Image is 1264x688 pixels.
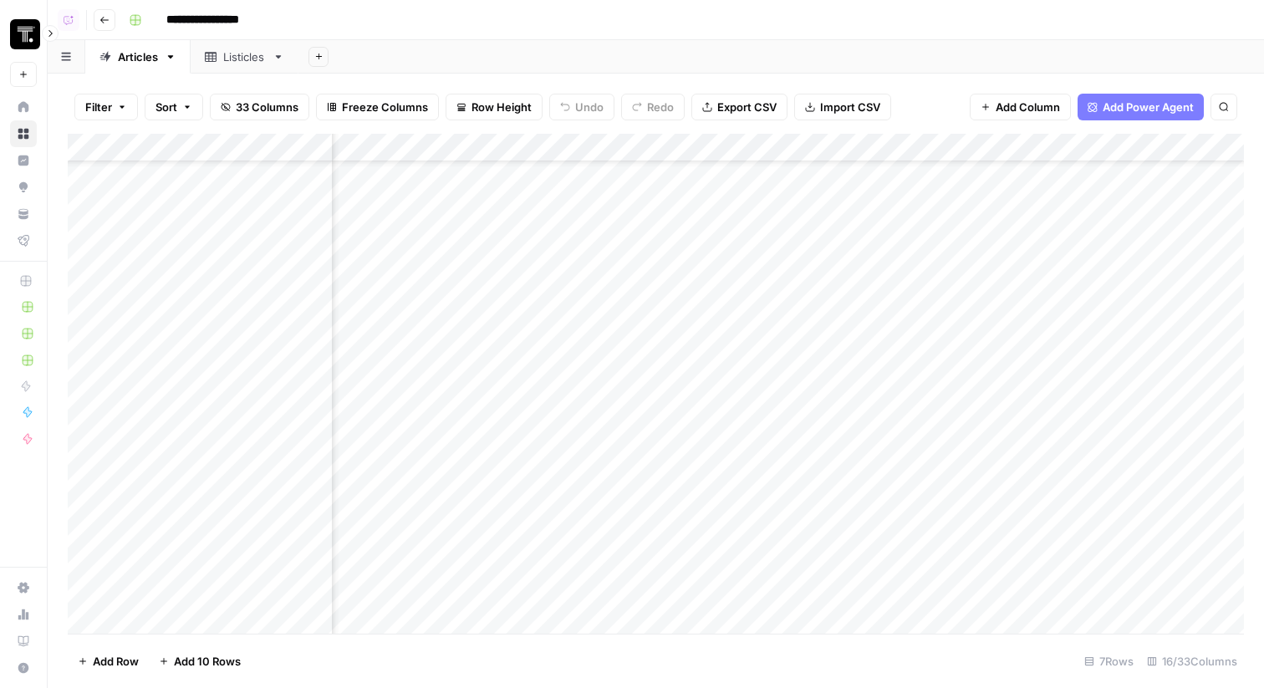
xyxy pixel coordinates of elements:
[1078,648,1140,675] div: 7 Rows
[223,48,266,65] div: Listicles
[342,99,428,115] span: Freeze Columns
[647,99,674,115] span: Redo
[996,99,1060,115] span: Add Column
[210,94,309,120] button: 33 Columns
[575,99,604,115] span: Undo
[155,99,177,115] span: Sort
[191,40,298,74] a: Listicles
[446,94,543,120] button: Row Height
[10,601,37,628] a: Usage
[471,99,532,115] span: Row Height
[1140,648,1244,675] div: 16/33 Columns
[1078,94,1204,120] button: Add Power Agent
[236,99,298,115] span: 33 Columns
[549,94,614,120] button: Undo
[1103,99,1194,115] span: Add Power Agent
[10,574,37,601] a: Settings
[10,227,37,254] a: Flightpath
[10,94,37,120] a: Home
[85,99,112,115] span: Filter
[68,648,149,675] button: Add Row
[93,653,139,670] span: Add Row
[10,655,37,681] button: Help + Support
[621,94,685,120] button: Redo
[174,653,241,670] span: Add 10 Rows
[820,99,880,115] span: Import CSV
[10,13,37,55] button: Workspace: Thoughtspot
[85,40,191,74] a: Articles
[74,94,138,120] button: Filter
[717,99,777,115] span: Export CSV
[149,648,251,675] button: Add 10 Rows
[691,94,787,120] button: Export CSV
[10,201,37,227] a: Your Data
[145,94,203,120] button: Sort
[10,147,37,174] a: Insights
[316,94,439,120] button: Freeze Columns
[10,628,37,655] a: Learning Hub
[118,48,158,65] div: Articles
[10,19,40,49] img: Thoughtspot Logo
[970,94,1071,120] button: Add Column
[794,94,891,120] button: Import CSV
[10,174,37,201] a: Opportunities
[10,120,37,147] a: Browse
